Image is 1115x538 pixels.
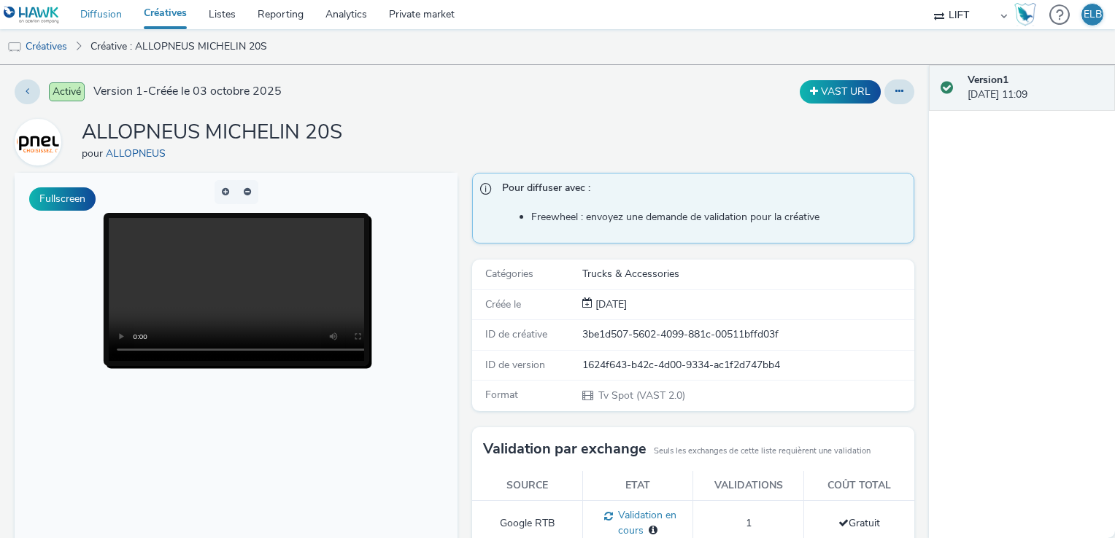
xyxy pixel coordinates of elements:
[49,82,85,101] span: Activé
[15,135,67,149] a: ALLOPNEUS
[472,471,583,501] th: Source
[82,147,106,160] span: pour
[93,83,282,100] span: Version 1 - Créée le 03 octobre 2025
[582,267,913,281] div: Trucks & Accessories
[7,40,22,55] img: tv
[613,508,676,537] span: Validation en cours
[17,121,59,163] img: ALLOPNEUS
[582,358,913,373] div: 1624f643-b42c-4d00-9334-ac1f2d747bb4
[483,438,647,460] h3: Validation par exchange
[968,73,1103,103] div: [DATE] 11:09
[106,147,171,160] a: ALLOPNEUS
[485,327,547,341] span: ID de créative
[502,181,900,200] span: Pour diffuser avec :
[597,389,685,402] span: Tv Spot (VAST 2.0)
[4,6,60,24] img: undefined Logo
[1084,4,1102,26] div: ELB
[29,187,96,211] button: Fullscreen
[1014,3,1036,26] img: Hawk Academy
[804,471,915,501] th: Coût total
[593,297,627,312] div: Création 03 octobre 2025, 11:09
[485,267,533,281] span: Catégories
[582,327,913,342] div: 3be1d507-5602-4099-881c-00511bffd03f
[485,388,518,402] span: Format
[693,471,804,501] th: Validations
[968,73,1008,87] strong: Version 1
[746,516,752,530] span: 1
[82,119,342,147] h1: ALLOPNEUS MICHELIN 20S
[485,297,521,311] span: Créée le
[1014,3,1042,26] a: Hawk Academy
[654,445,871,457] small: Seuls les exchanges de cette liste requièrent une validation
[593,297,627,311] span: [DATE]
[796,80,884,104] div: Dupliquer la créative en un VAST URL
[531,210,907,225] li: Freewheel : envoyez une demande de validation pour la créative
[838,516,880,530] span: Gratuit
[83,29,274,64] a: Créative : ALLOPNEUS MICHELIN 20S
[582,471,693,501] th: Etat
[485,358,545,372] span: ID de version
[800,80,881,104] button: VAST URL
